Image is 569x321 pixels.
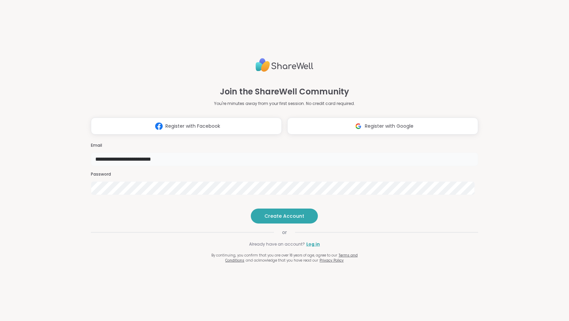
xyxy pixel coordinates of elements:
button: Register with Google [287,118,478,135]
span: or [274,229,295,236]
h3: Email [91,143,478,148]
span: By continuing, you confirm that you are over 18 years of age, agree to our [211,253,337,258]
p: You're minutes away from your first session. No credit card required. [214,101,355,107]
span: Already have an account? [249,241,305,247]
span: Create Account [264,213,304,219]
img: ShareWell Logo [256,55,313,75]
h1: Join the ShareWell Community [220,86,349,98]
img: ShareWell Logomark [152,120,165,132]
span: Register with Facebook [165,123,220,130]
button: Register with Facebook [91,118,282,135]
h3: Password [91,172,478,177]
button: Create Account [251,209,318,224]
span: Register with Google [365,123,413,130]
a: Privacy Policy [320,258,344,263]
img: ShareWell Logomark [352,120,365,132]
a: Terms and Conditions [225,253,358,263]
span: and acknowledge that you have read our [246,258,318,263]
a: Log in [306,241,320,247]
